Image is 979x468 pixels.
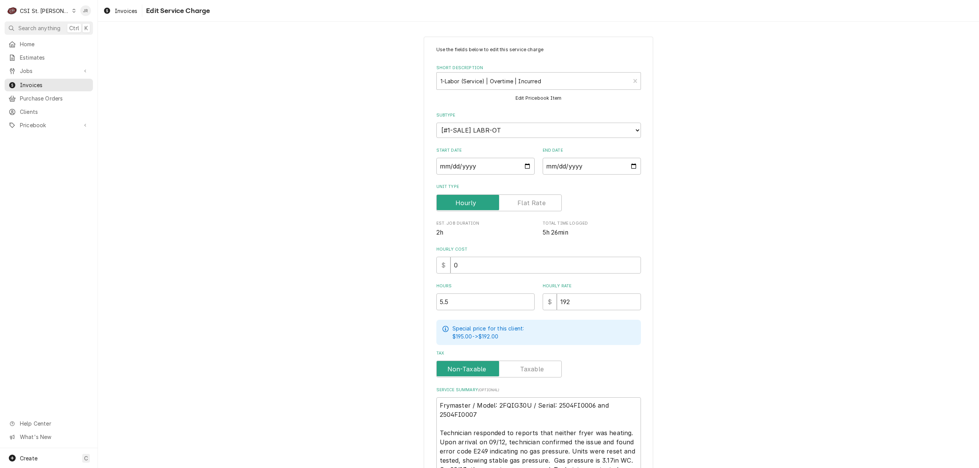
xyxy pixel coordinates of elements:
[7,5,18,16] div: C
[543,220,641,237] div: Total Time Logged
[514,94,563,103] button: Edit Pricebook Item
[452,324,524,332] p: Special price for this client:
[436,65,641,71] label: Short Description
[5,92,93,105] a: Purchase Orders
[436,65,641,103] div: Short Description
[5,105,93,118] a: Clients
[5,417,93,430] a: Go to Help Center
[478,388,499,392] span: ( optional )
[69,24,79,32] span: Ctrl
[20,81,89,89] span: Invoices
[436,257,450,274] div: $
[436,147,535,154] label: Start Date
[80,5,91,16] div: JR
[543,283,641,289] label: Hourly Rate
[85,24,88,32] span: K
[144,6,210,16] span: Edit Service Charge
[5,119,93,131] a: Go to Pricebook
[436,112,641,138] div: Subtype
[20,433,88,441] span: What's New
[436,147,535,175] div: Start Date
[436,228,535,237] span: Est. Job Duration
[436,184,641,190] label: Unit Type
[436,220,535,227] span: Est. Job Duration
[436,246,641,274] div: Hourly Cost
[452,333,499,340] span: $195.00 -> $192.00
[100,5,140,17] a: Invoices
[5,51,93,64] a: Estimates
[543,147,641,154] label: End Date
[20,40,89,48] span: Home
[5,65,93,77] a: Go to Jobs
[543,147,641,175] div: End Date
[20,94,89,102] span: Purchase Orders
[80,5,91,16] div: Jessica Rentfro's Avatar
[20,419,88,428] span: Help Center
[5,431,93,443] a: Go to What's New
[543,293,557,310] div: $
[543,283,641,310] div: [object Object]
[436,112,641,118] label: Subtype
[436,283,535,310] div: [object Object]
[18,24,60,32] span: Search anything
[543,158,641,175] input: yyyy-mm-dd
[5,79,93,91] a: Invoices
[543,228,641,237] span: Total Time Logged
[436,158,535,175] input: yyyy-mm-dd
[436,350,641,356] label: Tax
[436,220,535,237] div: Est. Job Duration
[5,21,93,35] button: Search anythingCtrlK
[436,229,443,236] span: 2h
[20,455,37,462] span: Create
[84,454,88,462] span: C
[115,7,137,15] span: Invoices
[436,246,641,253] label: Hourly Cost
[436,283,535,289] label: Hours
[436,387,641,393] label: Service Summary
[20,121,78,129] span: Pricebook
[20,7,70,15] div: CSI St. [PERSON_NAME]
[7,5,18,16] div: CSI St. Louis's Avatar
[543,229,568,236] span: 5h 26min
[20,53,89,62] span: Estimates
[5,38,93,50] a: Home
[20,108,89,116] span: Clients
[436,46,641,53] p: Use the fields below to edit this service charge
[436,350,641,377] div: Tax
[543,220,641,227] span: Total Time Logged
[20,67,78,75] span: Jobs
[436,184,641,211] div: Unit Type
